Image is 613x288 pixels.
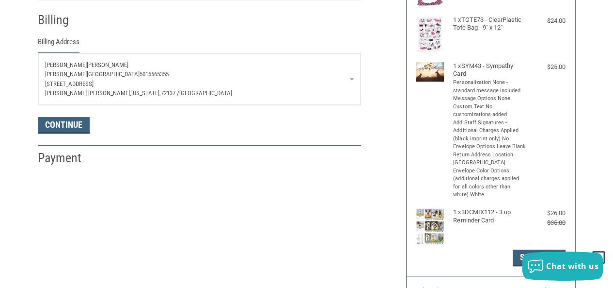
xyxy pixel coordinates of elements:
[453,95,526,103] li: Message Options None
[453,208,526,224] h4: 1 x 3DCMIX112 - 3 up Reminder Card
[131,89,161,97] span: [US_STATE],
[140,70,169,78] span: 5015565355
[87,61,128,68] span: [PERSON_NAME]
[453,119,526,143] li: Add Staff Signatures - Additional Charges Applied (black imprint only) No
[38,53,361,105] a: Enter or select a different address
[528,62,566,72] div: $25.00
[453,16,526,32] h4: 1 x TOTE73 - ClearPlastic Tote Bag - 9" x 12"
[45,89,131,97] span: [PERSON_NAME] [PERSON_NAME],
[513,250,566,266] button: See All
[522,252,603,281] button: Chat with us
[453,167,526,199] li: Envelope Color Options (additional charges applied for all colors other than white) White
[453,103,526,119] li: Custom Text No customizations added
[453,143,526,151] li: Envelope Options Leave Blank
[528,218,566,228] div: $35.00
[38,150,94,166] h2: Payment
[453,62,526,78] h4: 1 x SYM43 - Sympathy Card
[38,117,90,134] button: Continue
[453,151,526,167] li: Return Address Location [GEOGRAPHIC_DATA]
[546,261,598,271] span: Chat with us
[179,89,232,97] span: [GEOGRAPHIC_DATA]
[45,61,87,68] span: [PERSON_NAME]
[38,36,79,52] legend: Billing Address
[528,16,566,26] div: $24.00
[453,79,526,95] li: Personalization None - standard message included
[528,208,566,218] div: $26.00
[161,89,179,97] span: 72137 /
[38,12,94,28] h2: Billing
[45,80,94,87] span: [STREET_ADDRESS]
[45,70,140,78] span: [PERSON_NAME][GEOGRAPHIC_DATA]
